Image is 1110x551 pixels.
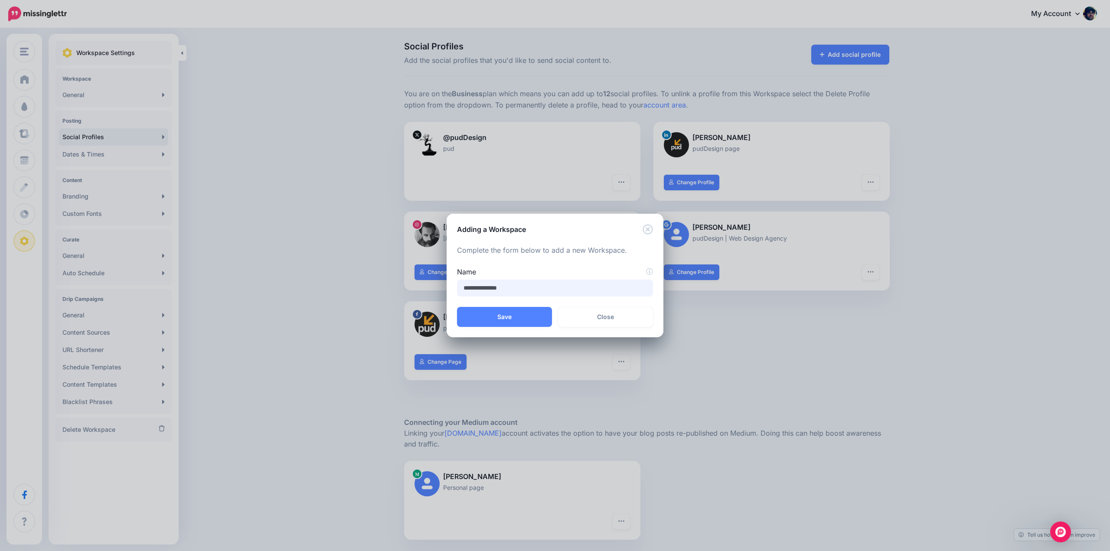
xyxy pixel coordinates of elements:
[457,245,653,256] p: Complete the form below to add a new Workspace.
[457,267,653,277] label: Name
[1050,522,1071,542] div: Open Intercom Messenger
[643,224,653,235] button: Close
[558,307,653,327] a: Close
[457,224,526,235] h5: Adding a Workspace
[457,307,552,327] button: Save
